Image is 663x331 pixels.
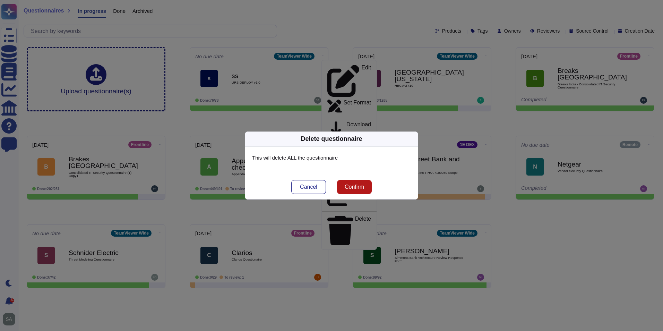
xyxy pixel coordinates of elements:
[337,180,372,194] button: Confirm
[291,180,326,194] button: Cancel
[252,154,411,162] p: This will delete ALL the questionnaire
[301,134,362,144] div: Delete questionnaire
[345,184,364,190] span: Confirm
[300,184,317,190] span: Cancel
